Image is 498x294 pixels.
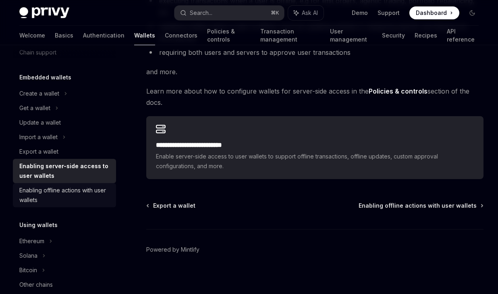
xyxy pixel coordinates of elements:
[19,147,58,156] div: Export a wallet
[19,280,53,290] div: Other chains
[19,265,37,275] div: Bitcoin
[147,202,195,210] a: Export a wallet
[19,118,61,127] div: Update a wallet
[146,66,483,77] span: and more.
[83,26,124,45] a: Authentication
[19,220,58,230] h5: Using wallets
[153,202,195,210] span: Export a wallet
[19,161,111,181] div: Enabling server-side access to user wallets
[260,26,320,45] a: Transaction management
[378,9,400,17] a: Support
[19,73,71,82] h5: Embedded wallets
[207,26,251,45] a: Policies & controls
[55,26,73,45] a: Basics
[19,26,45,45] a: Welcome
[146,246,199,254] a: Powered by Mintlify
[359,202,477,210] span: Enabling offline actions with user wallets
[369,87,427,95] strong: Policies & controls
[409,6,459,19] a: Dashboard
[19,251,37,261] div: Solana
[165,26,197,45] a: Connectors
[19,236,44,246] div: Ethereum
[19,89,59,98] div: Create a wallet
[146,47,483,58] li: requiring both users and servers to approve user transactions
[19,132,58,142] div: Import a wallet
[416,9,447,17] span: Dashboard
[352,9,368,17] a: Demo
[447,26,479,45] a: API reference
[134,26,155,45] a: Wallets
[19,103,50,113] div: Get a wallet
[174,6,284,20] button: Search...⌘K
[190,8,212,18] div: Search...
[302,9,318,17] span: Ask AI
[271,10,279,16] span: ⌘ K
[156,152,474,171] span: Enable server-side access to user wallets to support offline transactions, offline updates, custo...
[359,202,483,210] a: Enabling offline actions with user wallets
[13,277,116,292] a: Other chains
[13,115,116,130] a: Update a wallet
[288,6,324,20] button: Ask AI
[146,85,483,108] span: Learn more about how to configure wallets for server-side access in the section of the docs.
[13,183,116,207] a: Enabling offline actions with user wallets
[13,159,116,183] a: Enabling server-side access to user wallets
[415,26,437,45] a: Recipes
[330,26,373,45] a: User management
[382,26,405,45] a: Security
[19,7,69,19] img: dark logo
[19,186,111,205] div: Enabling offline actions with user wallets
[13,144,116,159] a: Export a wallet
[466,6,479,19] button: Toggle dark mode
